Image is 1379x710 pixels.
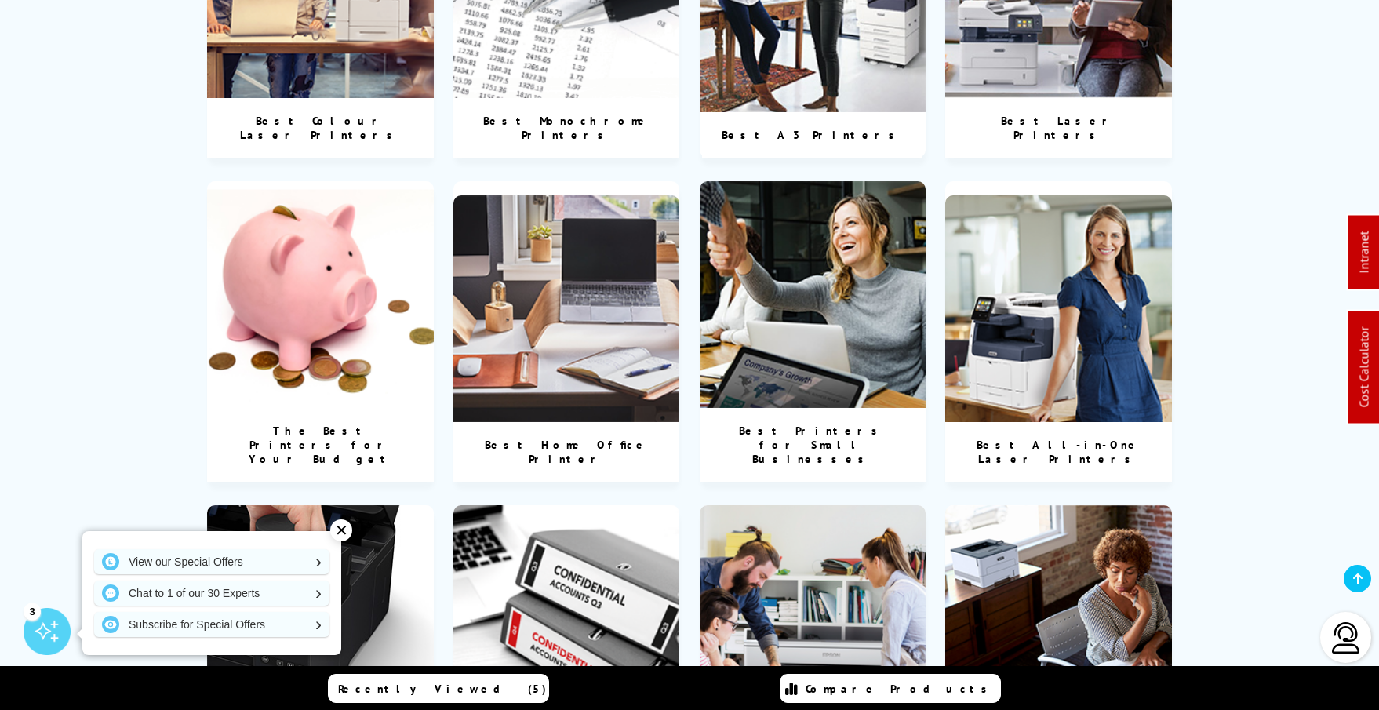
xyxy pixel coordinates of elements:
[94,581,329,606] a: Chat to 1 of our 30 Experts
[700,408,926,482] div: Best Printers for Small Businesses
[94,549,329,574] a: View our Special Offers
[700,181,926,482] a: Best Printers for Small Businesses
[1356,231,1372,274] a: Intranet
[453,98,680,158] div: Best Monochrome Printers
[700,181,926,408] img: Best Printers for Small Businesses
[207,408,434,482] div: The Best Printers for Your Budget
[207,181,434,482] a: The Best Printers for Your Budget
[945,181,1172,482] a: Best All-in-One Laser Printers
[780,674,1001,703] a: Compare Products
[330,519,352,541] div: ✕
[338,682,547,696] span: Recently Viewed (5)
[945,98,1172,158] div: Best Laser Printers
[806,682,995,696] span: Compare Products
[453,181,680,482] a: Best Home Office Printer
[945,422,1172,482] div: Best All-in-One Laser Printers
[24,603,41,620] div: 3
[1356,327,1372,408] a: Cost Calculator
[1330,622,1362,654] img: user-headset-light.svg
[207,181,434,408] img: The Best Printers for Your Budget
[945,195,1172,422] img: Best All-in-One Laser Printers
[453,422,680,482] div: Best Home Office Printer
[453,195,680,422] img: Best Home Office Printer
[207,98,434,158] div: Best Colour Laser Printers
[702,112,922,158] div: Best A3 Printers
[94,612,329,637] a: Subscribe for Special Offers
[328,674,549,703] a: Recently Viewed (5)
